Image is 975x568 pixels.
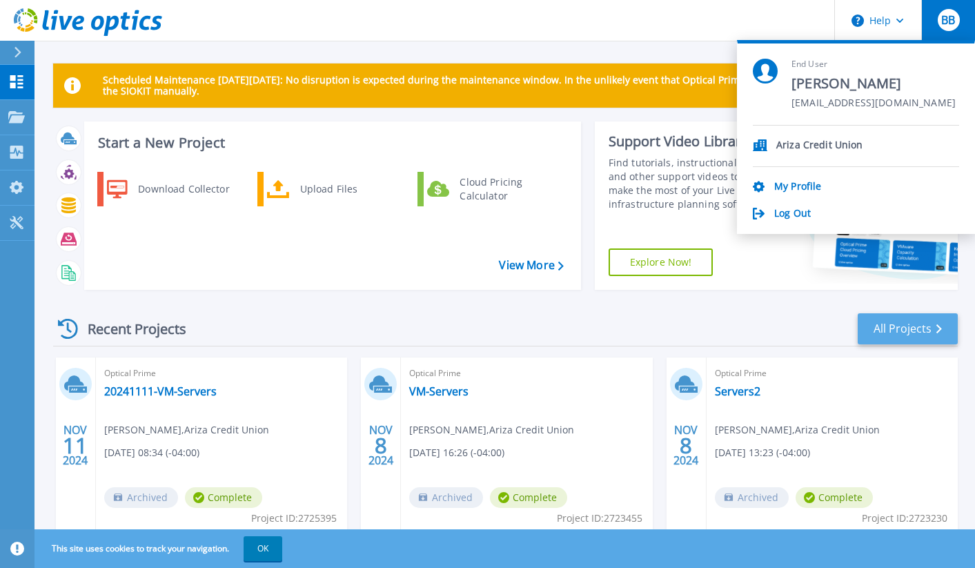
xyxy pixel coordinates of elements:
[63,440,88,451] span: 11
[791,75,956,93] span: [PERSON_NAME]
[98,135,563,150] h3: Start a New Project
[409,487,483,508] span: Archived
[375,440,387,451] span: 8
[490,487,567,508] span: Complete
[409,366,644,381] span: Optical Prime
[417,172,559,206] a: Cloud Pricing Calculator
[104,384,217,398] a: 20241111-VM-Servers
[673,420,699,471] div: NOV 2024
[680,440,692,451] span: 8
[409,445,504,460] span: [DATE] 16:26 (-04:00)
[62,420,88,471] div: NOV 2024
[941,14,955,26] span: BB
[715,422,880,438] span: [PERSON_NAME] , Ariza Credit Union
[453,175,555,203] div: Cloud Pricing Calculator
[858,313,958,344] a: All Projects
[368,420,394,471] div: NOV 2024
[715,384,760,398] a: Servers2
[131,175,235,203] div: Download Collector
[185,487,262,508] span: Complete
[715,366,949,381] span: Optical Prime
[796,487,873,508] span: Complete
[257,172,399,206] a: Upload Files
[251,511,337,526] span: Project ID: 2725395
[499,259,563,272] a: View More
[609,248,713,276] a: Explore Now!
[776,139,863,153] p: Ariza Credit Union
[609,133,790,150] div: Support Video Library
[104,422,269,438] span: [PERSON_NAME] , Ariza Credit Union
[609,156,790,211] div: Find tutorials, instructional guides and other support videos to help you make the most of your L...
[862,511,947,526] span: Project ID: 2723230
[791,59,956,70] span: End User
[293,175,395,203] div: Upload Files
[409,384,469,398] a: VM-Servers
[38,536,282,561] span: This site uses cookies to track your navigation.
[104,487,178,508] span: Archived
[715,445,810,460] span: [DATE] 13:23 (-04:00)
[104,445,199,460] span: [DATE] 08:34 (-04:00)
[557,511,642,526] span: Project ID: 2723455
[104,366,339,381] span: Optical Prime
[715,487,789,508] span: Archived
[774,181,821,194] a: My Profile
[791,97,956,110] span: [EMAIL_ADDRESS][DOMAIN_NAME]
[53,312,205,346] div: Recent Projects
[103,75,947,97] p: Scheduled Maintenance [DATE][DATE]: No disruption is expected during the maintenance window. In t...
[409,422,574,438] span: [PERSON_NAME] , Ariza Credit Union
[244,536,282,561] button: OK
[97,172,239,206] a: Download Collector
[774,208,811,221] a: Log Out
